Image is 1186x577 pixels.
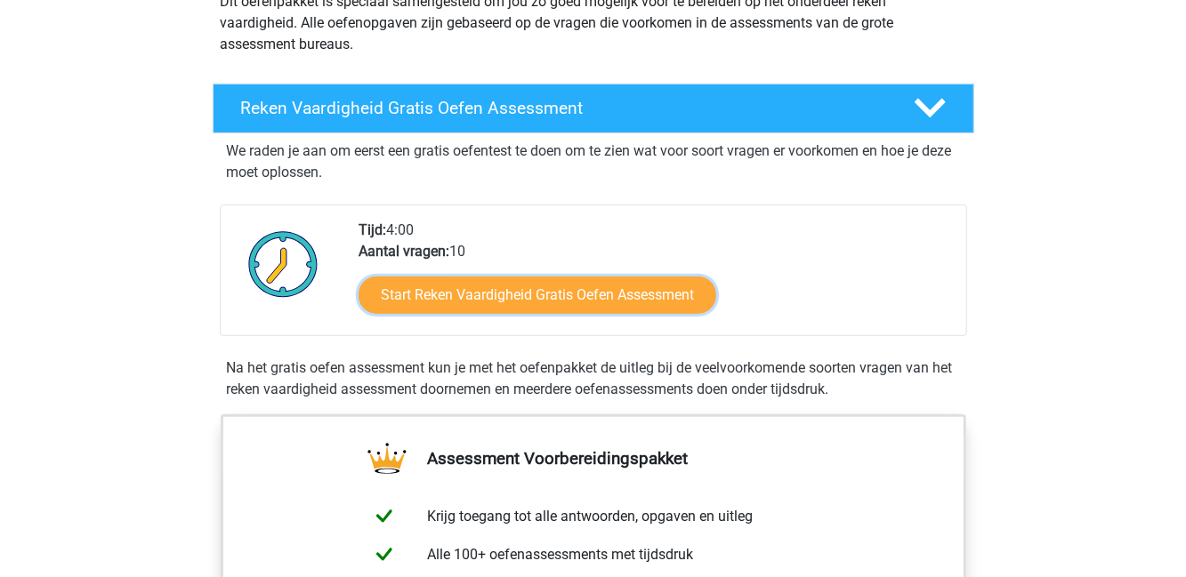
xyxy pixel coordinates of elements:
[359,276,716,314] a: Start Reken Vaardigheid Gratis Oefen Assessment
[241,98,885,118] h4: Reken Vaardigheid Gratis Oefen Assessment
[220,357,967,400] div: Na het gratis oefen assessment kun je met het oefenpakket de uitleg bij de veelvoorkomende soorte...
[359,221,386,238] b: Tijd:
[206,84,981,133] a: Reken Vaardigheid Gratis Oefen Assessment
[359,243,449,260] b: Aantal vragen:
[227,140,960,183] p: We raden je aan om eerst een gratis oefentest te doen om te zien wat voor soort vragen er voorkom...
[345,220,965,335] div: 4:00 10
[238,220,328,309] img: Klok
